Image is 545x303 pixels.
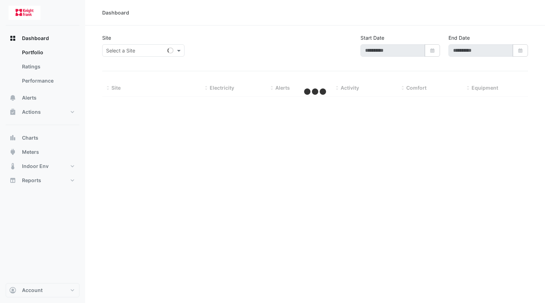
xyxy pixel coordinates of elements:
a: Ratings [16,60,79,74]
button: Charts [6,131,79,145]
app-icon: Dashboard [9,35,16,42]
span: Alerts [22,94,37,101]
span: Alerts [275,85,290,91]
div: Dashboard [102,9,129,16]
button: Indoor Env [6,159,79,173]
label: Site [102,34,111,41]
app-icon: Actions [9,108,16,116]
span: Electricity [210,85,234,91]
app-icon: Reports [9,177,16,184]
span: Comfort [406,85,426,91]
span: Reports [22,177,41,184]
button: Dashboard [6,31,79,45]
span: Activity [341,85,359,91]
app-icon: Indoor Env [9,163,16,170]
span: Site [111,85,121,91]
label: Start Date [360,34,384,41]
button: Account [6,283,79,297]
button: Reports [6,173,79,187]
span: Account [22,287,43,294]
button: Meters [6,145,79,159]
span: Dashboard [22,35,49,42]
span: Meters [22,148,39,156]
a: Portfolio [16,45,79,60]
app-icon: Charts [9,134,16,141]
span: Equipment [472,85,498,91]
button: Alerts [6,91,79,105]
button: Actions [6,105,79,119]
div: Dashboard [6,45,79,91]
span: Actions [22,108,41,116]
img: Company Logo [9,6,40,20]
label: End Date [448,34,470,41]
span: Charts [22,134,38,141]
span: Indoor Env [22,163,49,170]
a: Performance [16,74,79,88]
app-icon: Meters [9,148,16,156]
app-icon: Alerts [9,94,16,101]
